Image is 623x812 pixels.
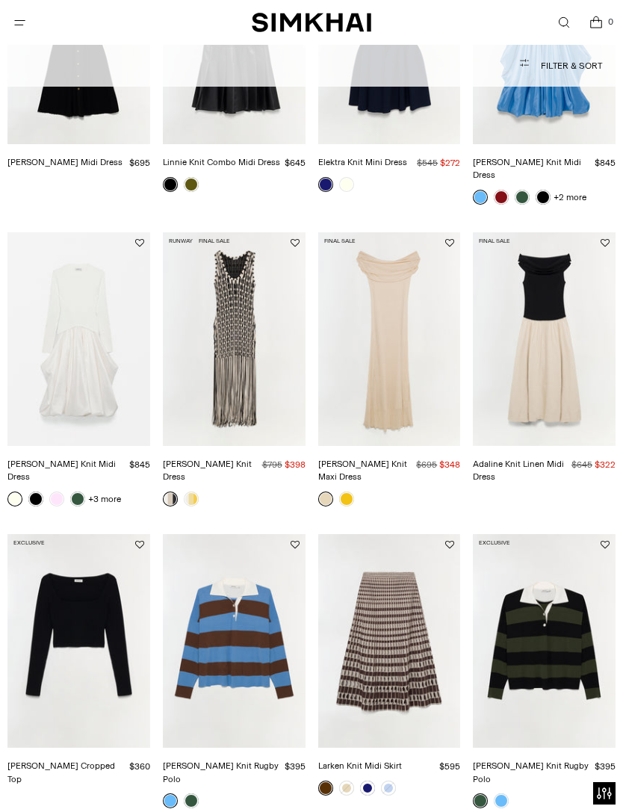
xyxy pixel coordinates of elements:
a: [PERSON_NAME] Knit Maxi Dress [318,459,407,483]
a: [PERSON_NAME] Cropped Top [7,760,115,784]
a: [PERSON_NAME] Knit Rugby Polo [473,760,589,784]
a: [PERSON_NAME] Midi Dress [7,157,123,167]
a: SIMKHAI [252,12,371,34]
span: 0 [604,15,617,28]
a: Larken Knit Midi Skirt [318,760,402,771]
button: Open menu modal [4,7,35,38]
a: Open cart modal [580,7,611,38]
a: Open search modal [548,7,579,38]
button: Filter & Sort [21,51,603,81]
a: [PERSON_NAME] Knit Midi Dress [473,157,581,181]
a: Linnie Knit Combo Midi Dress [163,157,280,167]
a: Adaline Knit Linen Midi Dress [473,459,564,483]
a: [PERSON_NAME] Knit Dress [163,459,252,483]
a: [PERSON_NAME] Knit Rugby Polo [163,760,279,784]
a: Elektra Knit Mini Dress [318,157,407,167]
iframe: Sign Up via Text for Offers [12,755,150,800]
a: [PERSON_NAME] Knit Midi Dress [7,459,116,483]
